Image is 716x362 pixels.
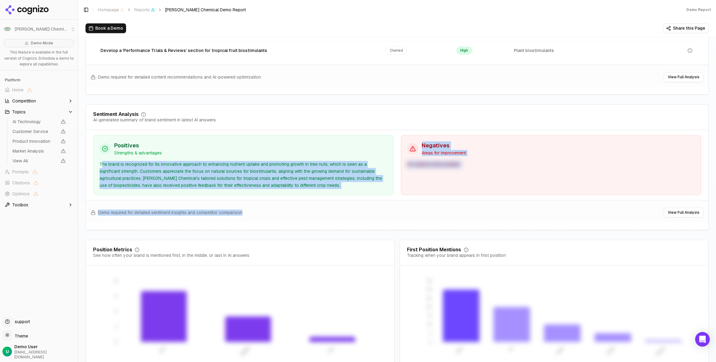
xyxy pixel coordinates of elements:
[12,319,30,325] span: support
[100,47,376,54] div: Develop a ‘Performance Trials & Reviews’ section for tropical fruit biostimulants
[13,128,57,135] span: Customer Service
[93,112,139,117] div: Sentiment Analysis
[6,349,9,355] span: U
[240,345,251,356] tspan: Middle
[427,279,432,283] tspan: 35
[4,50,74,68] p: This feature is available in the full version of Cognizo. Schedule a demo to explore all capabili...
[427,287,432,292] tspan: 30
[12,87,24,93] span: Home
[115,340,118,345] tspan: 0
[455,345,463,354] tspan: Nice
[429,331,432,336] tspan: 5
[655,345,666,357] tspan: Please
[429,340,432,345] tspan: 0
[114,150,162,156] p: Strengths & advantages
[114,141,162,150] h3: Positives
[663,23,709,33] button: Share this Page
[98,7,124,13] span: Homepage
[115,309,118,314] tspan: 6
[13,148,57,154] span: Market Analysis
[695,332,710,347] div: Open Intercom Messenger
[427,296,432,301] tspan: 25
[664,72,703,82] button: View Full Analysis
[13,158,57,164] span: View All
[100,161,387,189] div: The brand is recognized for its innovative approach to enhancing nutrient uptake and promoting gr...
[98,74,261,80] span: Demo required for detailed content recommendations and AI-powered optimization
[12,191,30,197] span: Optimize
[98,7,246,13] nav: breadcrumb
[13,138,57,144] span: Product Innovation
[664,208,703,217] button: View Full Analysis
[605,345,615,355] tspan: Demo
[158,345,166,354] tspan: First
[31,41,53,46] span: Demo Mode
[327,345,335,354] tspan: Last
[12,202,28,208] span: Toolbox
[115,294,118,299] tspan: 9
[428,313,432,318] tspan: 15
[93,252,249,258] div: See how often your brand is mentioned first, in the middle, or last in AI answers
[115,324,118,329] tspan: 3
[165,7,246,13] span: [PERSON_NAME] Chemical Demo Report
[456,46,472,54] span: High
[507,345,514,352] tspan: Try
[12,333,28,339] span: Theme
[13,119,57,125] span: AI Technology
[407,247,461,252] div: First Position Mentions
[12,180,30,186] span: Citations
[134,7,155,13] span: Reports
[93,247,132,252] div: Position Metrics
[422,150,466,156] p: Areas for improvement
[12,109,26,115] span: Topics
[386,46,407,54] span: Owned
[114,279,118,283] tspan: 12
[555,345,565,355] tspan: Book
[12,169,29,175] span: Prompts
[407,252,506,258] div: Tracking when your brand appears in first position
[14,344,75,350] span: Demo User
[2,200,75,210] button: Toolbox
[2,107,75,117] button: Topics
[93,117,216,123] div: AI-generated summary of brand sentiment in latest AI answers
[422,141,466,150] h3: Negatives
[2,96,75,106] button: Competition
[427,305,432,309] tspan: 20
[2,75,75,85] div: Platform
[686,7,711,12] div: Demo Report
[428,322,432,327] tspan: 10
[14,350,75,360] span: [EMAIL_ADDRESS][DOMAIN_NAME]
[514,47,645,54] div: Plant biostimulants
[98,209,242,216] span: Demo required for detailed sentiment insights and competitor comparison
[85,23,126,33] button: Book a Demo
[407,161,695,168] div: No negative data available
[12,98,36,104] span: Competition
